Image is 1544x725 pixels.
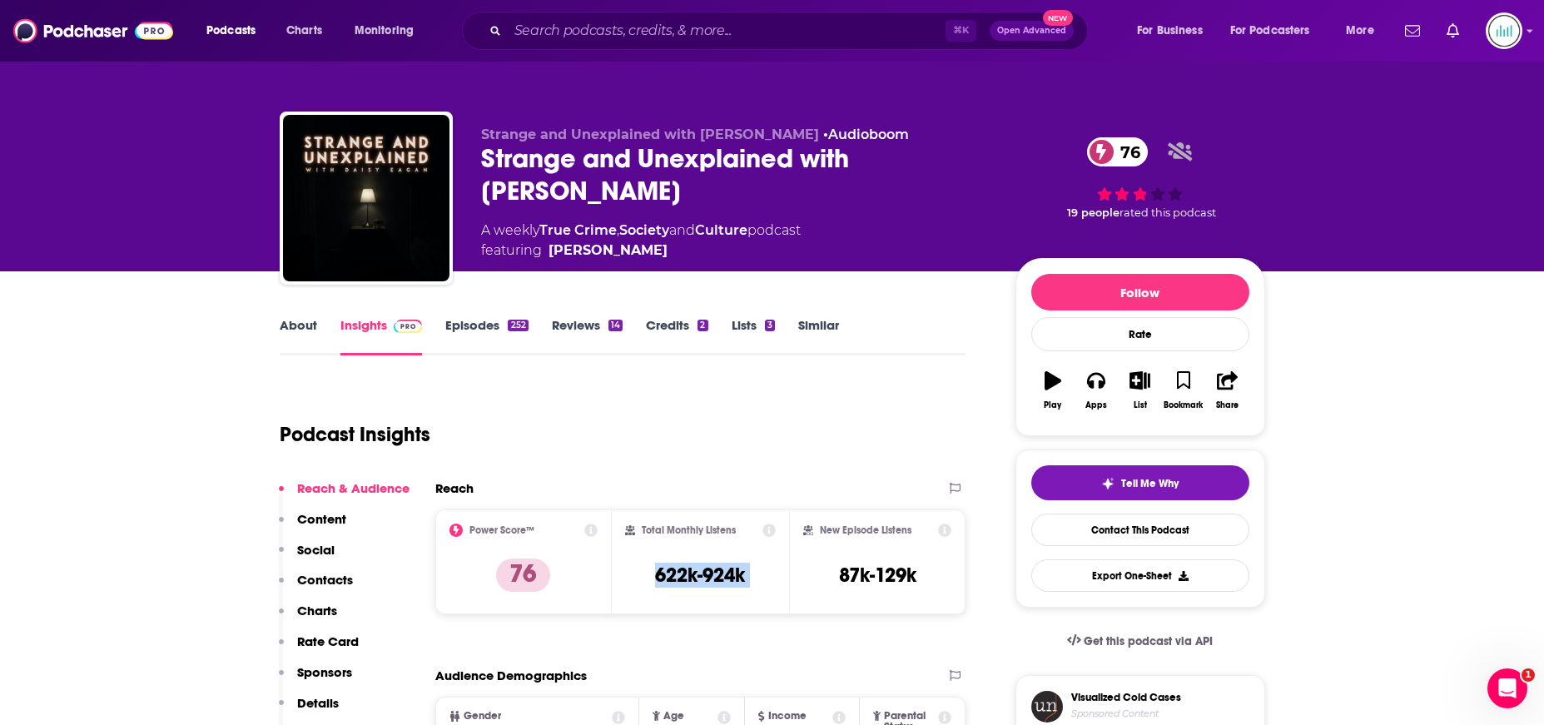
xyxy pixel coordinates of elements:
[1031,317,1249,351] div: Rate
[1067,206,1120,219] span: 19 people
[1440,17,1466,45] a: Show notifications dropdown
[297,603,337,618] p: Charts
[279,542,335,573] button: Social
[280,422,430,447] h1: Podcast Insights
[1031,514,1249,546] a: Contact This Podcast
[617,222,619,238] span: ,
[496,559,550,592] p: 76
[1031,274,1249,310] button: Follow
[279,664,352,695] button: Sponsors
[283,115,449,281] img: Strange and Unexplained with Daisy Eagan
[394,320,423,333] img: Podchaser Pro
[1334,17,1395,44] button: open menu
[1219,17,1334,44] button: open menu
[608,320,623,331] div: 14
[1071,708,1181,719] h4: Sponsored Content
[765,320,775,331] div: 3
[279,633,359,664] button: Rate Card
[1487,668,1527,708] iframe: Intercom live chat
[1346,19,1374,42] span: More
[1230,19,1310,42] span: For Podcasters
[1137,19,1203,42] span: For Business
[642,524,736,536] h2: Total Monthly Listens
[469,524,534,536] h2: Power Score™
[768,711,807,722] span: Income
[1486,12,1522,49] button: Show profile menu
[828,127,909,142] a: Audioboom
[340,317,423,355] a: InsightsPodchaser Pro
[481,127,819,142] span: Strange and Unexplained with [PERSON_NAME]
[839,563,916,588] h3: 87k-129k
[820,524,911,536] h2: New Episode Listens
[997,27,1066,35] span: Open Advanced
[1134,400,1147,410] div: List
[279,511,346,542] button: Content
[435,480,474,496] h2: Reach
[297,572,353,588] p: Contacts
[1054,621,1227,662] a: Get this podcast via API
[1101,477,1115,490] img: tell me why sparkle
[1071,691,1181,704] h3: Visualized Cold Cases
[663,711,684,722] span: Age
[297,542,335,558] p: Social
[478,12,1104,50] div: Search podcasts, credits, & more...
[1216,400,1239,410] div: Share
[195,17,277,44] button: open menu
[619,222,669,238] a: Society
[464,711,501,722] span: Gender
[1398,17,1427,45] a: Show notifications dropdown
[646,317,707,355] a: Credits2
[1164,400,1203,410] div: Bookmark
[1015,127,1265,231] div: 76 19 peoplerated this podcast
[1121,477,1179,490] span: Tell Me Why
[1118,360,1161,420] button: List
[1120,206,1216,219] span: rated this podcast
[669,222,695,238] span: and
[1205,360,1249,420] button: Share
[1044,400,1061,410] div: Play
[1075,360,1118,420] button: Apps
[1084,634,1213,648] span: Get this podcast via API
[355,19,414,42] span: Monitoring
[539,222,617,238] a: True Crime
[549,241,668,261] div: [PERSON_NAME]
[1486,12,1522,49] span: Logged in as podglomerate
[13,15,173,47] img: Podchaser - Follow, Share and Rate Podcasts
[297,633,359,649] p: Rate Card
[445,317,528,355] a: Episodes252
[286,19,322,42] span: Charts
[435,668,587,683] h2: Audience Demographics
[508,17,946,44] input: Search podcasts, credits, & more...
[1085,400,1107,410] div: Apps
[481,221,801,261] div: A weekly podcast
[206,19,256,42] span: Podcasts
[297,480,410,496] p: Reach & Audience
[297,511,346,527] p: Content
[1031,559,1249,592] button: Export One-Sheet
[1522,668,1535,682] span: 1
[732,317,775,355] a: Lists3
[1104,137,1149,166] span: 76
[279,603,337,633] button: Charts
[695,222,747,238] a: Culture
[279,572,353,603] button: Contacts
[552,317,623,355] a: Reviews14
[1031,691,1063,723] img: coldCase.18b32719.png
[508,320,528,331] div: 252
[798,317,839,355] a: Similar
[990,21,1074,41] button: Open AdvancedNew
[698,320,707,331] div: 2
[1043,10,1073,26] span: New
[946,20,976,42] span: ⌘ K
[297,695,339,711] p: Details
[1486,12,1522,49] img: User Profile
[655,563,745,588] h3: 622k-924k
[481,241,801,261] span: featuring
[280,317,317,355] a: About
[279,480,410,511] button: Reach & Audience
[1125,17,1224,44] button: open menu
[823,127,909,142] span: •
[343,17,435,44] button: open menu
